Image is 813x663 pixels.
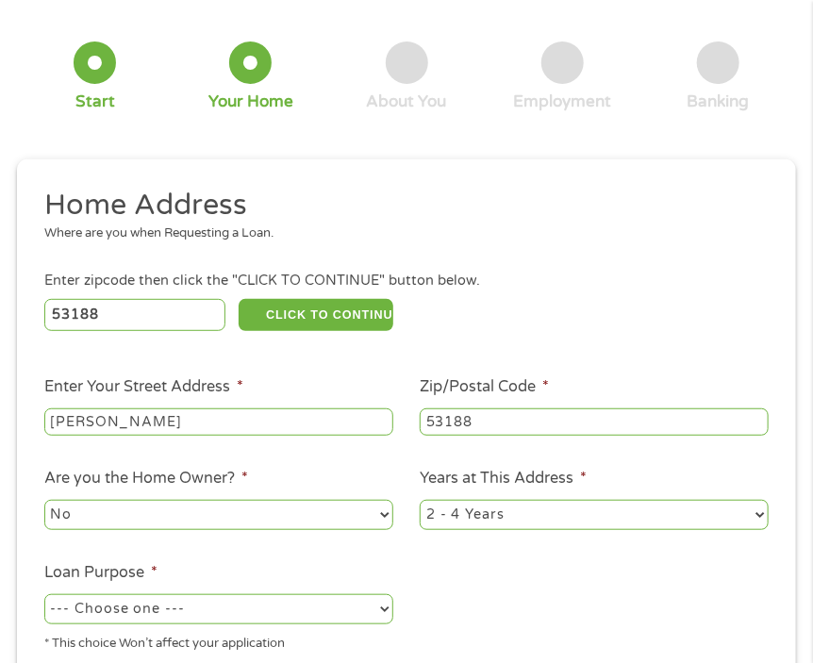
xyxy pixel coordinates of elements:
label: Loan Purpose [44,563,158,583]
div: Where are you when Requesting a Loan. [44,224,755,243]
input: 1 Main Street [44,408,393,437]
label: Enter Your Street Address [44,377,243,397]
label: Years at This Address [420,469,587,489]
input: Enter Zipcode (e.g 01510) [44,299,225,331]
div: * This choice Won’t affect your application [44,628,393,654]
label: Zip/Postal Code [420,377,549,397]
label: Are you the Home Owner? [44,469,248,489]
button: CLICK TO CONTINUE [239,299,392,331]
div: Banking [687,91,749,112]
h2: Home Address [44,187,755,224]
div: Employment [513,91,611,112]
div: About You [367,91,447,112]
div: Your Home [208,91,293,112]
div: Enter zipcode then click the "CLICK TO CONTINUE" button below. [44,271,769,291]
div: Start [75,91,115,112]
